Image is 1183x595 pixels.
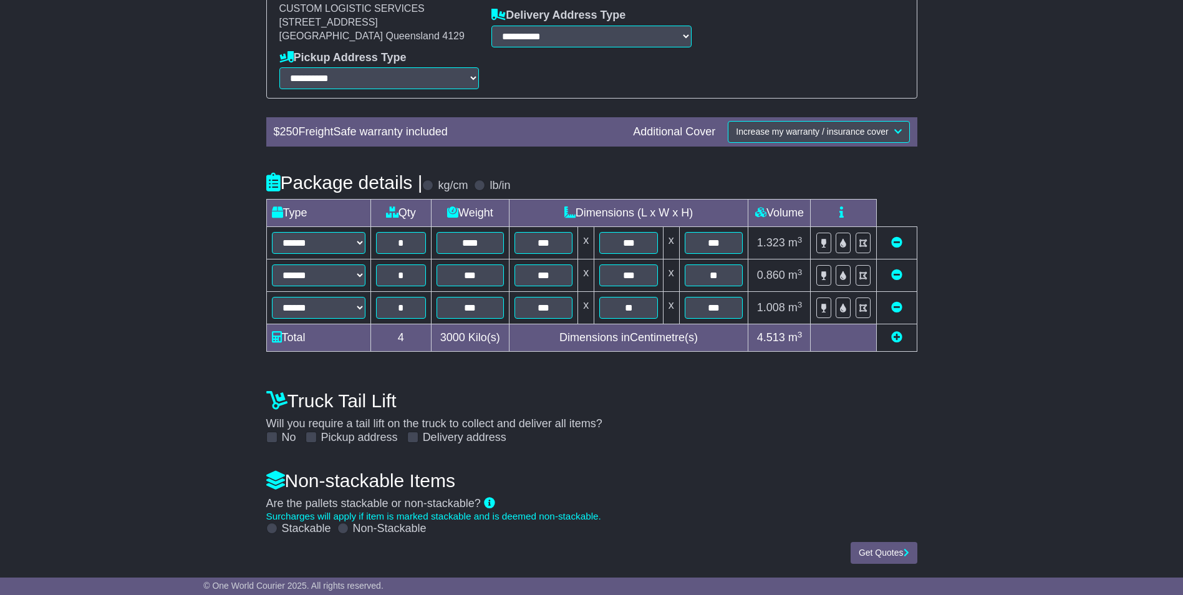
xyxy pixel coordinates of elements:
[736,127,888,137] span: Increase my warranty / insurance cover
[663,292,679,324] td: x
[266,390,917,411] h4: Truck Tail Lift
[432,200,509,227] td: Weight
[280,125,299,138] span: 250
[370,324,432,352] td: 4
[798,268,803,277] sup: 3
[788,236,803,249] span: m
[757,269,785,281] span: 0.860
[728,121,909,143] button: Increase my warranty / insurance cover
[757,301,785,314] span: 1.008
[203,581,384,591] span: © One World Courier 2025. All rights reserved.
[788,269,803,281] span: m
[891,269,902,281] a: Remove this item
[891,331,902,344] a: Add new item
[891,236,902,249] a: Remove this item
[578,259,594,292] td: x
[438,179,468,193] label: kg/cm
[578,227,594,259] td: x
[266,497,481,510] span: Are the pallets stackable or non-stackable?
[370,200,432,227] td: Qty
[851,542,917,564] button: Get Quotes
[279,17,378,27] span: [STREET_ADDRESS]
[440,331,465,344] span: 3000
[757,236,785,249] span: 1.323
[578,292,594,324] td: x
[798,300,803,309] sup: 3
[798,235,803,244] sup: 3
[663,227,679,259] td: x
[509,324,748,352] td: Dimensions in Centimetre(s)
[279,31,465,41] span: [GEOGRAPHIC_DATA] Queensland 4129
[432,324,509,352] td: Kilo(s)
[266,470,917,491] h4: Non-stackable Items
[788,331,803,344] span: m
[353,522,427,536] label: Non-Stackable
[268,125,627,139] div: $ FreightSafe warranty included
[509,200,748,227] td: Dimensions (L x W x H)
[423,431,506,445] label: Delivery address
[279,3,425,14] span: CUSTOM LOGISTIC SERVICES
[788,301,803,314] span: m
[282,522,331,536] label: Stackable
[891,301,902,314] a: Remove this item
[266,200,370,227] td: Type
[321,431,398,445] label: Pickup address
[282,431,296,445] label: No
[491,9,625,22] label: Delivery Address Type
[757,331,785,344] span: 4.513
[663,259,679,292] td: x
[627,125,722,139] div: Additional Cover
[266,324,370,352] td: Total
[798,330,803,339] sup: 3
[490,179,510,193] label: lb/in
[279,51,407,65] label: Pickup Address Type
[266,172,423,193] h4: Package details |
[266,511,917,522] div: Surcharges will apply if item is marked stackable and is deemed non-stackable.
[260,384,924,445] div: Will you require a tail lift on the truck to collect and deliver all items?
[748,200,811,227] td: Volume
